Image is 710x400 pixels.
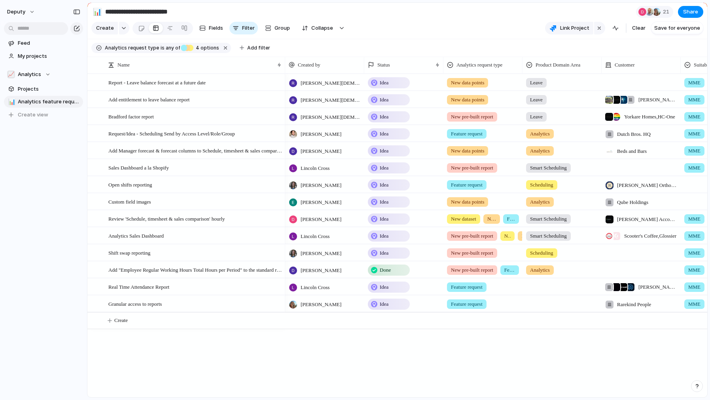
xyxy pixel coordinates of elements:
[380,96,388,104] span: Idea
[451,96,484,104] span: New data points
[380,130,388,138] span: Idea
[530,198,550,206] span: Analytics
[159,44,182,52] button: isany of
[108,78,206,87] span: Report - Leave balance forecast at a future date
[688,113,701,121] span: MME
[632,24,646,32] span: Clear
[530,147,550,155] span: Analytics
[624,232,676,240] span: Scooter's Coffee , Glossier
[7,98,15,106] button: 📊
[108,248,150,257] span: Shift swap reporting
[451,266,493,274] span: New pre-built report
[380,113,388,121] span: Idea
[624,113,675,121] span: Yorkare Homes , HC-One
[301,164,329,172] span: Lincoln Cross
[18,98,80,106] span: Analytics feature requests
[108,282,169,291] span: Real Time Attendance Report
[108,129,235,138] span: Request/Idea - Scheduling Send by Access Level/Role/Group
[504,232,511,240] span: New dataset
[638,283,677,291] span: [PERSON_NAME] Hotel Group , Ventia NSW WofG Cleaning , Eucalytpus , The Boring Company , [PERSON_...
[8,97,14,107] div: 📊
[560,24,589,32] span: Link Project
[18,111,48,119] span: Create view
[688,266,701,274] span: MME
[530,79,543,87] span: Leave
[380,164,388,172] span: Idea
[530,96,543,104] span: Leave
[380,215,388,223] span: Idea
[380,300,388,308] span: Idea
[617,181,677,189] span: [PERSON_NAME] Orthopaedics
[678,6,703,18] button: Share
[4,37,83,49] a: Feed
[242,24,255,32] span: Filter
[451,249,493,257] span: New pre-built report
[638,96,677,104] span: [PERSON_NAME] Hotel Group , [GEOGRAPHIC_DATA] , Yorkare Homes , CHD Living , Farncombe Life Limited
[530,113,543,121] span: Leave
[615,61,635,69] span: Customer
[380,232,388,240] span: Idea
[18,52,80,60] span: My projects
[298,61,320,69] span: Created by
[617,301,651,309] span: Rarekind People
[530,266,550,274] span: Analytics
[108,214,225,223] span: Review 'Schedule, timesheet & sales comparison' hourly
[4,69,83,80] button: 📈Analytics
[108,265,282,274] span: Add "Employee Regular Working Hours Total Hours per Period" to the standard report > Team Member ...
[275,24,290,32] span: Group
[487,215,496,223] span: New data points
[181,44,221,52] button: 4 options
[117,61,130,69] span: Name
[108,112,154,121] span: Bradford factor report
[301,198,341,206] span: [PERSON_NAME]
[456,61,502,69] span: Analytics request type
[451,232,493,240] span: New pre-built report
[301,147,341,155] span: [PERSON_NAME]
[301,130,341,138] span: [PERSON_NAME]
[688,249,701,257] span: MME
[380,147,388,155] span: Idea
[193,44,219,51] span: options
[108,197,151,206] span: Custom field images
[301,232,329,240] span: Lincoln Cross
[96,24,114,32] span: Create
[301,79,361,87] span: [PERSON_NAME][DEMOGRAPHIC_DATA]
[193,45,201,51] span: 4
[377,61,390,69] span: Status
[530,130,550,138] span: Analytics
[688,232,701,240] span: MME
[108,95,189,104] span: Add entitlement to leave balance report
[530,215,567,223] span: Smart Scheduling
[688,164,701,172] span: MME
[451,79,484,87] span: New data points
[629,22,649,34] button: Clear
[114,316,128,324] span: Create
[301,181,341,189] span: [PERSON_NAME]
[380,79,388,87] span: Idea
[451,283,483,291] span: Feature request
[301,284,329,291] span: Lincoln Cross
[451,130,483,138] span: Feature request
[18,70,41,78] span: Analytics
[4,109,83,121] button: Create view
[301,96,361,104] span: [PERSON_NAME][DEMOGRAPHIC_DATA]
[451,164,493,172] span: New pre-built report
[18,39,80,47] span: Feed
[451,113,493,121] span: New pre-built report
[688,96,701,104] span: MME
[530,181,553,189] span: Scheduling
[451,215,476,223] span: New dataset
[530,164,567,172] span: Smart Scheduling
[688,283,701,291] span: MME
[247,44,270,51] span: Add filter
[683,8,698,16] span: Share
[651,22,703,34] button: Save for everyone
[530,232,567,240] span: Smart Scheduling
[688,215,701,223] span: MME
[380,198,388,206] span: Idea
[108,163,169,172] span: Sales Dashboard a la Shopify
[536,61,580,69] span: Product Domain Area
[380,283,388,291] span: Idea
[7,70,15,78] div: 📈
[108,146,282,155] span: Add Manager forecast & forecast columns to Schedule, timesheet & sales comparison report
